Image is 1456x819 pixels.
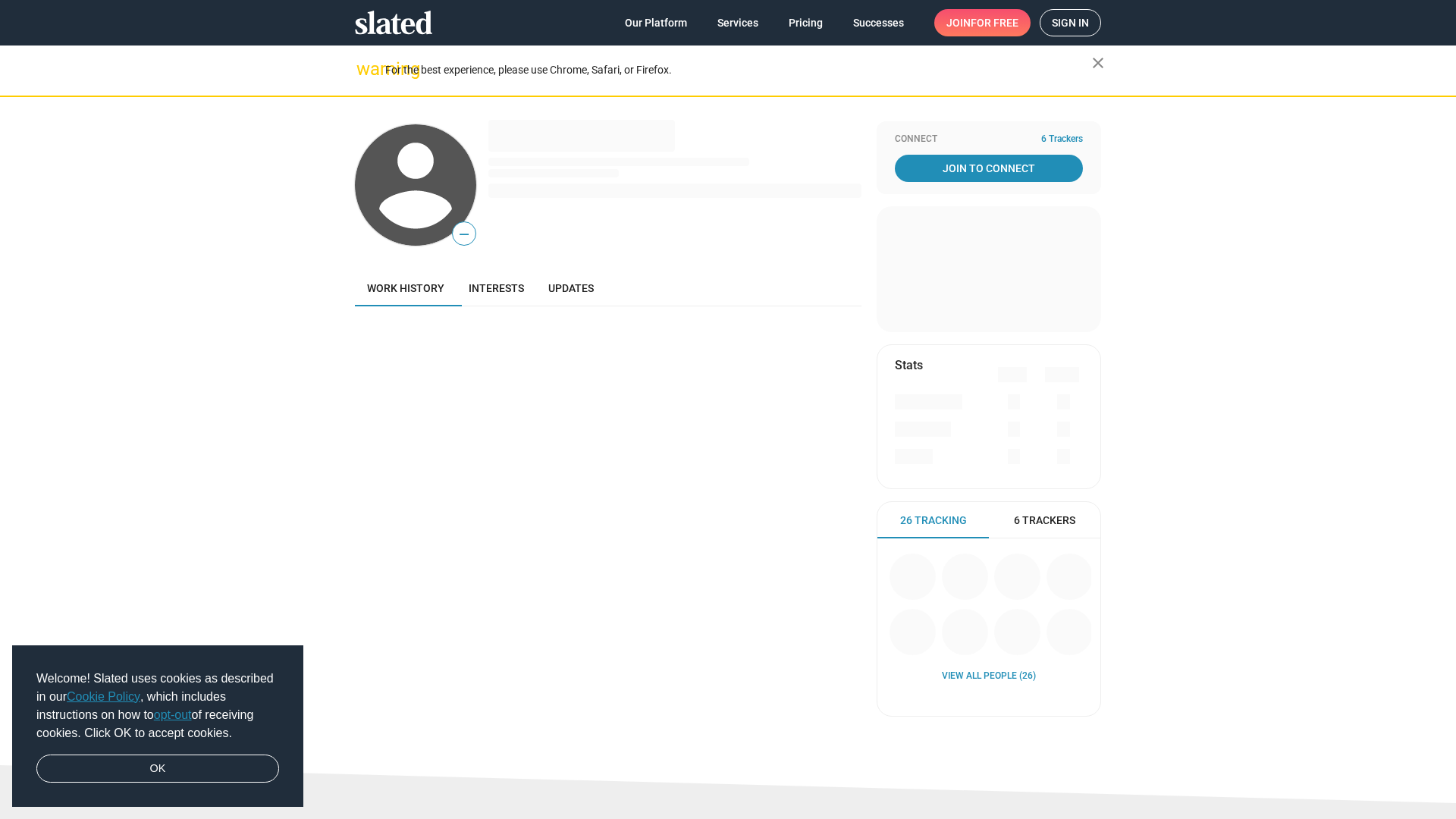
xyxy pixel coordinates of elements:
[1014,513,1075,528] span: 6 Trackers
[12,645,303,808] div: cookieconsent
[717,9,758,36] span: Services
[942,670,1036,682] a: View all People (26)
[36,755,279,783] a: dismiss cookie message
[154,708,192,721] a: opt-out
[385,60,1092,80] div: For the best experience, please use Chrome, Safari, or Firefox.
[453,224,475,244] span: —
[971,9,1018,36] span: for free
[853,9,904,36] span: Successes
[946,9,1018,36] span: Join
[900,513,967,528] span: 26 Tracking
[895,133,1083,146] div: Connect
[356,60,375,78] mat-icon: warning
[536,270,606,306] a: Updates
[777,9,835,36] a: Pricing
[895,155,1083,182] a: Join To Connect
[613,9,699,36] a: Our Platform
[841,9,916,36] a: Successes
[705,9,770,36] a: Services
[1089,54,1107,72] mat-icon: close
[36,670,279,742] span: Welcome! Slated uses cookies as described in our , which includes instructions on how to of recei...
[457,270,536,306] a: Interests
[355,270,457,306] a: Work history
[1052,10,1089,36] span: Sign in
[1040,9,1101,36] a: Sign in
[625,9,687,36] span: Our Platform
[469,282,524,294] span: Interests
[67,690,140,703] a: Cookie Policy
[367,282,444,294] span: Work history
[789,9,823,36] span: Pricing
[895,357,923,373] mat-card-title: Stats
[1041,133,1083,146] span: 6 Trackers
[934,9,1031,36] a: Joinfor free
[548,282,594,294] span: Updates
[898,155,1080,182] span: Join To Connect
